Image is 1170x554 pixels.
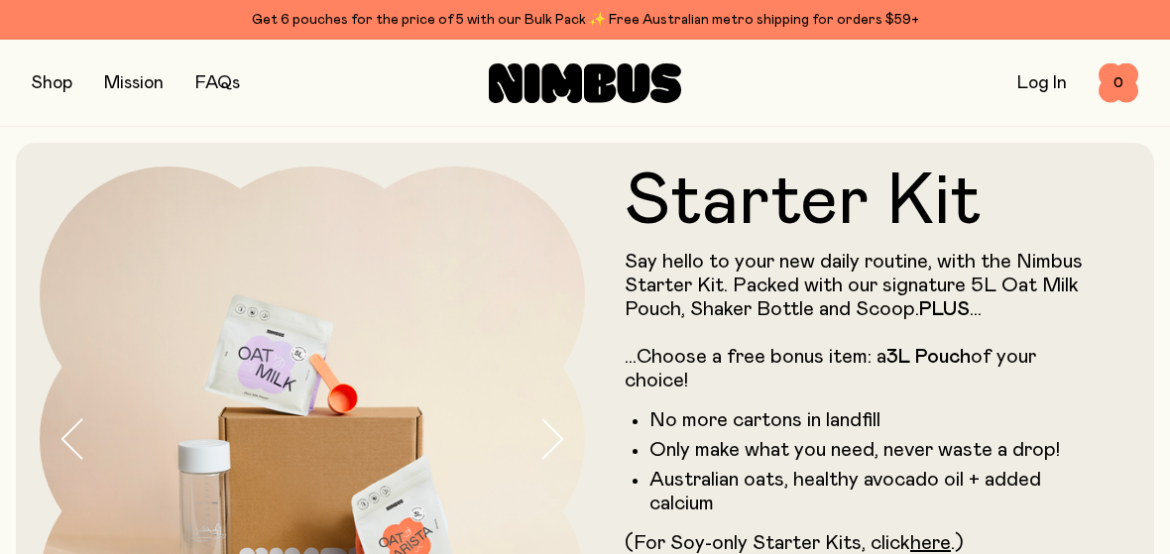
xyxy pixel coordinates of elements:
[649,408,1091,432] li: No more cartons in landfill
[1017,74,1067,92] a: Log In
[910,533,951,553] a: here
[1099,63,1138,103] button: 0
[919,299,970,319] strong: PLUS
[649,438,1091,462] li: Only make what you need, never waste a drop!
[625,250,1091,392] p: Say hello to your new daily routine, with the Nimbus Starter Kit. Packed with our signature 5L Oa...
[625,166,1091,238] h1: Starter Kit
[649,468,1091,515] li: Australian oats, healthy avocado oil + added calcium
[195,74,240,92] a: FAQs
[32,8,1138,32] div: Get 6 pouches for the price of 5 with our Bulk Pack ✨ Free Australian metro shipping for orders $59+
[915,347,971,367] strong: Pouch
[104,74,164,92] a: Mission
[886,347,910,367] strong: 3L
